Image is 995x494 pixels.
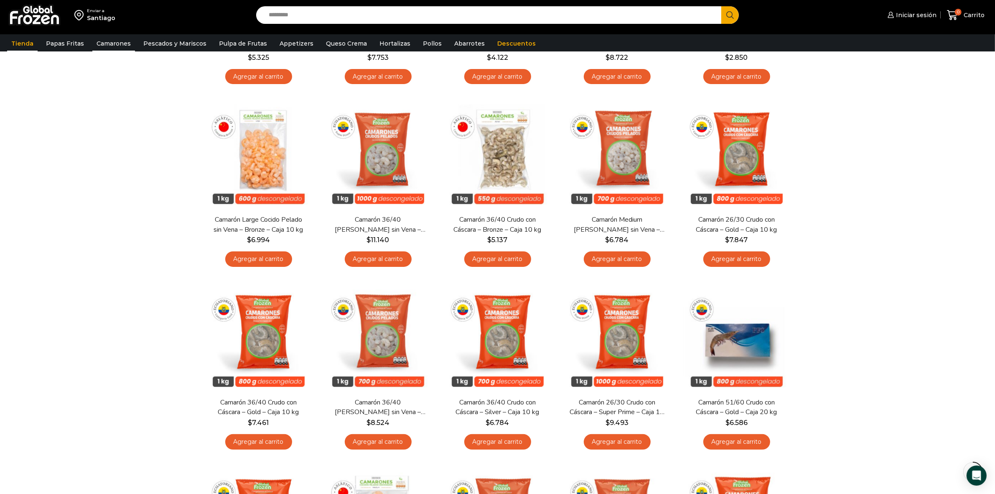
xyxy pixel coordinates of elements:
[606,54,629,61] bdi: 8.722
[345,69,412,84] a: Agregar al carrito: “Camarón 31/35 Apanado Corte Mariposa - Bronze - Caja 5 kg”
[367,236,371,244] span: $
[74,8,87,22] img: address-field-icon.svg
[464,434,531,450] a: Agregar al carrito: “Camarón 36/40 Crudo con Cáscara - Silver - Caja 10 kg”
[366,419,371,427] span: $
[247,236,270,244] bdi: 6.994
[375,36,415,51] a: Hortalizas
[42,36,88,51] a: Papas Fritas
[725,419,748,427] bdi: 6.586
[345,434,412,450] a: Agregar al carrito: “Camarón 36/40 Crudo Pelado sin Vena - Silver - Caja 10 kg”
[584,69,651,84] a: Agregar al carrito: “Camarón 36/40 Crudo con Cáscara - Super Prime - Caja 10 kg”
[247,236,251,244] span: $
[275,36,318,51] a: Appetizers
[248,419,252,427] span: $
[7,36,38,51] a: Tienda
[367,236,389,244] bdi: 11.140
[606,54,610,61] span: $
[87,14,115,22] div: Santiago
[584,434,651,450] a: Agregar al carrito: “Camarón 26/30 Crudo con Cáscara - Super Prime - Caja 10 kg”
[87,8,115,14] div: Enviar a
[894,11,936,19] span: Iniciar sesión
[606,236,610,244] span: $
[367,54,372,61] span: $
[703,251,770,267] a: Agregar al carrito: “Camarón 26/30 Crudo con Cáscara - Gold - Caja 10 kg”
[488,236,508,244] bdi: 5.137
[886,7,936,23] a: Iniciar sesión
[419,36,446,51] a: Pollos
[449,215,545,234] a: Camarón 36/40 Crudo con Cáscara – Bronze – Caja 10 kg
[486,419,490,427] span: $
[945,5,987,25] a: 0 Carrito
[92,36,135,51] a: Camarones
[486,419,509,427] bdi: 6.784
[725,54,748,61] bdi: 2.850
[464,69,531,84] a: Agregar al carrito: “Camarón 100/150 Cocido Pelado - Bronze - Caja 10 kg”
[248,54,252,61] span: $
[688,398,784,417] a: Camarón 51/60 Crudo con Cáscara – Gold – Caja 20 kg
[725,419,730,427] span: $
[248,419,269,427] bdi: 7.461
[366,419,389,427] bdi: 8.524
[703,434,770,450] a: Agregar al carrito: “Camarón 51/60 Crudo con Cáscara - Gold - Caja 20 kg”
[569,398,665,417] a: Camarón 26/30 Crudo con Cáscara – Super Prime – Caja 10 kg
[703,69,770,84] a: Agregar al carrito: “Camarón Cocido Pelado Very Small - Bronze - Caja 10 kg”
[139,36,211,51] a: Pescados y Mariscos
[967,466,987,486] div: Open Intercom Messenger
[721,6,739,24] button: Search button
[248,54,269,61] bdi: 5.325
[725,236,748,244] bdi: 7.847
[367,54,389,61] bdi: 7.753
[955,9,962,15] span: 0
[225,251,292,267] a: Agregar al carrito: “Camarón Large Cocido Pelado sin Vena - Bronze - Caja 10 kg”
[330,398,426,417] a: Camarón 36/40 [PERSON_NAME] sin Vena – Silver – Caja 10 kg
[330,215,426,234] a: Camarón 36/40 [PERSON_NAME] sin Vena – Super Prime – Caja 10 kg
[725,236,730,244] span: $
[584,251,651,267] a: Agregar al carrito: “Camarón Medium Crudo Pelado sin Vena - Silver - Caja 10 kg”
[493,36,540,51] a: Descuentos
[487,54,508,61] bdi: 4.122
[225,434,292,450] a: Agregar al carrito: “Camarón 36/40 Crudo con Cáscara - Gold - Caja 10 kg”
[606,419,629,427] bdi: 9.493
[449,398,545,417] a: Camarón 36/40 Crudo con Cáscara – Silver – Caja 10 kg
[606,236,629,244] bdi: 6.784
[450,36,489,51] a: Abarrotes
[488,236,492,244] span: $
[225,69,292,84] a: Agregar al carrito: “Camarón 36/40 Crudo Pelado sin Vena - Bronze - Caja 10 kg”
[606,419,610,427] span: $
[210,215,306,234] a: Camarón Large Cocido Pelado sin Vena – Bronze – Caja 10 kg
[464,251,531,267] a: Agregar al carrito: “Camarón 36/40 Crudo con Cáscara - Bronze - Caja 10 kg”
[210,398,306,417] a: Camarón 36/40 Crudo con Cáscara – Gold – Caja 10 kg
[487,54,491,61] span: $
[569,215,665,234] a: Camarón Medium [PERSON_NAME] sin Vena – Silver – Caja 10 kg
[345,251,412,267] a: Agregar al carrito: “Camarón 36/40 Crudo Pelado sin Vena - Super Prime - Caja 10 kg”
[215,36,271,51] a: Pulpa de Frutas
[322,36,371,51] a: Queso Crema
[725,54,730,61] span: $
[962,11,985,19] span: Carrito
[688,215,784,234] a: Camarón 26/30 Crudo con Cáscara – Gold – Caja 10 kg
